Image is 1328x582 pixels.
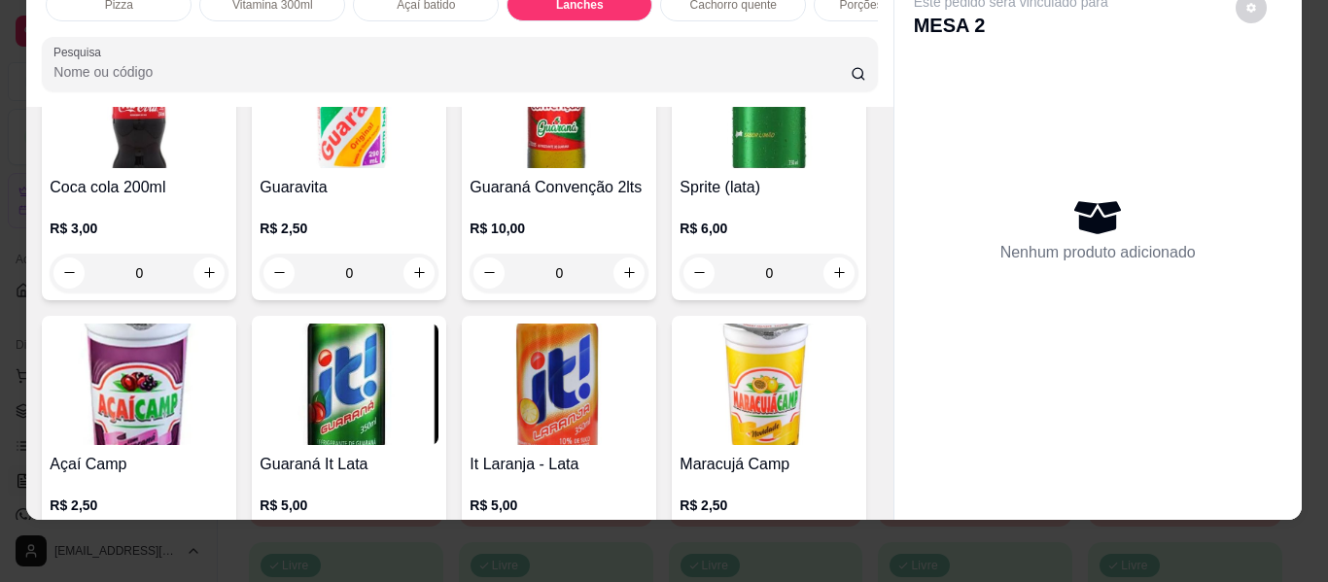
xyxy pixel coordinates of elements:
[53,44,108,60] label: Pesquisa
[470,219,648,238] p: R$ 10,00
[914,12,1108,39] p: MESA 2
[403,257,435,289] button: increase-product-quantity
[683,257,715,289] button: decrease-product-quantity
[1000,241,1196,264] p: Nenhum produto adicionado
[470,496,648,515] p: R$ 5,00
[473,257,505,289] button: decrease-product-quantity
[680,47,858,168] img: product-image
[470,176,648,199] h4: Guaraná Convenção 2lts
[823,257,855,289] button: increase-product-quantity
[263,257,295,289] button: decrease-product-quantity
[613,257,645,289] button: increase-product-quantity
[260,176,438,199] h4: Guaravita
[680,453,858,476] h4: Maracujá Camp
[260,47,438,168] img: product-image
[470,453,648,476] h4: It Laranja - Lata
[53,62,851,82] input: Pesquisa
[50,324,228,445] img: product-image
[260,324,438,445] img: product-image
[50,496,228,515] p: R$ 2,50
[260,496,438,515] p: R$ 5,00
[680,496,858,515] p: R$ 2,50
[50,219,228,238] p: R$ 3,00
[50,47,228,168] img: product-image
[50,176,228,199] h4: Coca cola 200ml
[680,324,858,445] img: product-image
[680,176,858,199] h4: Sprite (lata)
[680,219,858,238] p: R$ 6,00
[470,47,648,168] img: product-image
[260,219,438,238] p: R$ 2,50
[193,257,225,289] button: increase-product-quantity
[470,324,648,445] img: product-image
[50,453,228,476] h4: Açaí Camp
[260,453,438,476] h4: Guaraná It Lata
[53,257,85,289] button: decrease-product-quantity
